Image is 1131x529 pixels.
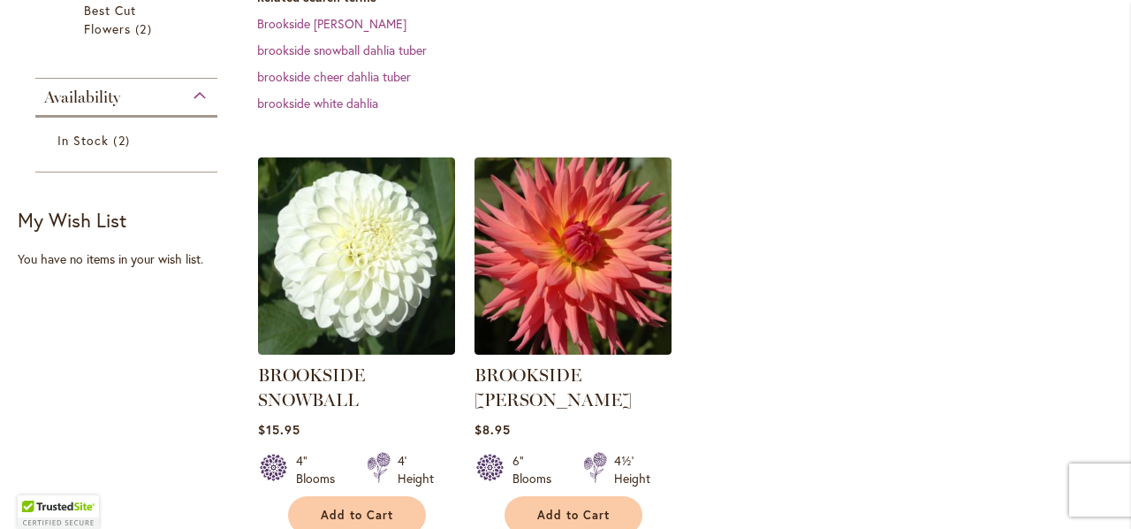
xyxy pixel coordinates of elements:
[474,157,672,355] img: BROOKSIDE CHERI
[84,2,136,37] span: Best Cut Flowers
[257,42,427,58] a: brookside snowball dahlia tuber
[257,95,378,111] a: brookside white dahlia
[474,421,511,438] span: $8.95
[18,207,126,233] strong: My Wish List
[296,452,345,487] div: 4" Blooms
[258,157,455,355] img: BROOKSIDE SNOWBALL
[321,508,393,523] span: Add to Cart
[614,452,650,487] div: 4½' Height
[474,364,632,410] a: BROOKSIDE [PERSON_NAME]
[135,19,156,38] span: 2
[84,1,173,38] a: Best Cut Flowers
[474,341,672,358] a: BROOKSIDE CHERI
[257,68,411,85] a: brookside cheer dahlia tuber
[398,452,434,487] div: 4' Height
[512,452,562,487] div: 6" Blooms
[537,508,610,523] span: Add to Cart
[13,466,63,516] iframe: Launch Accessibility Center
[257,15,406,32] a: Brookside [PERSON_NAME]
[258,364,365,410] a: BROOKSIDE SNOWBALL
[57,131,200,149] a: In Stock 2
[44,88,120,107] span: Availability
[113,131,133,149] span: 2
[258,421,300,438] span: $15.95
[57,132,109,149] span: In Stock
[258,341,455,358] a: BROOKSIDE SNOWBALL
[18,250,246,268] div: You have no items in your wish list.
